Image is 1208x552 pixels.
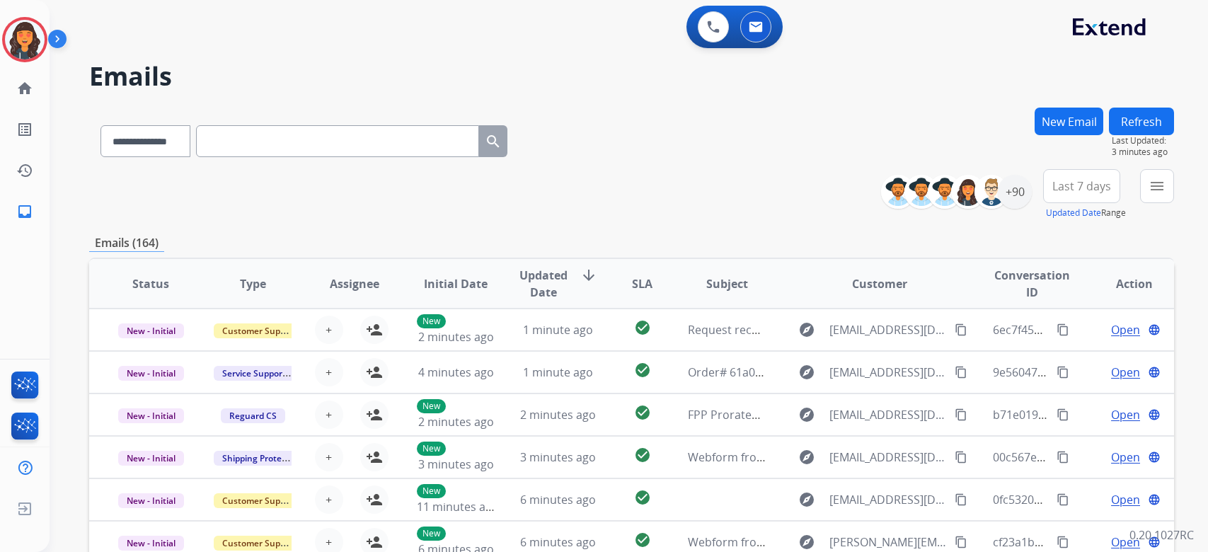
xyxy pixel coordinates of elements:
span: New - Initial [118,536,184,551]
mat-icon: content_copy [955,536,967,548]
span: + [326,406,332,423]
button: New Email [1035,108,1103,135]
span: Open [1111,534,1140,551]
mat-icon: history [16,162,33,179]
p: New [417,484,446,498]
span: New - Initial [118,408,184,423]
p: New [417,442,446,456]
span: Service Support [214,366,294,381]
mat-icon: explore [798,364,815,381]
mat-icon: content_copy [955,451,967,464]
mat-icon: person_add [366,534,383,551]
span: 3 minutes ago [418,456,494,472]
span: 11 minutes ago [417,499,499,514]
p: 0.20.1027RC [1129,527,1194,544]
mat-icon: content_copy [1057,408,1069,421]
mat-icon: list_alt [16,121,33,138]
mat-icon: content_copy [955,323,967,336]
span: [PERSON_NAME][EMAIL_ADDRESS][DOMAIN_NAME] [829,534,947,551]
span: Status [132,275,169,292]
span: New - Initial [118,493,184,508]
mat-icon: person_add [366,321,383,338]
span: [EMAIL_ADDRESS][DOMAIN_NAME] [829,406,947,423]
mat-icon: explore [798,491,815,508]
span: Subject [706,275,748,292]
span: Webform from [EMAIL_ADDRESS][DOMAIN_NAME] on [DATE] [688,449,1008,465]
span: Initial Date [424,275,488,292]
mat-icon: check_circle [634,447,651,464]
mat-icon: home [16,80,33,97]
mat-icon: language [1148,323,1161,336]
mat-icon: explore [798,321,815,338]
span: [EMAIL_ADDRESS][DOMAIN_NAME] [829,321,947,338]
span: Request received] Resolve the issue and log your decision. ͏‌ ͏‌ ͏‌ ͏‌ ͏‌ ͏‌ ͏‌ ͏‌ ͏‌ ͏‌ ͏‌ ͏‌ ͏‌... [688,322,1106,338]
button: + [315,358,343,386]
mat-icon: menu [1149,178,1166,195]
mat-icon: content_copy [955,366,967,379]
span: 2 minutes ago [418,329,494,345]
span: 4 minutes ago [418,364,494,380]
mat-icon: language [1148,493,1161,506]
span: [EMAIL_ADDRESS][DOMAIN_NAME] [829,491,947,508]
span: Type [240,275,266,292]
button: + [315,316,343,344]
span: 00c567ef-45a9-49f9-99de-44b739b2514f [993,449,1204,465]
mat-icon: person_add [366,406,383,423]
mat-icon: content_copy [955,493,967,506]
mat-icon: content_copy [1057,493,1069,506]
mat-icon: check_circle [634,489,651,506]
button: + [315,485,343,514]
span: 6 minutes ago [520,534,596,550]
p: Emails (164) [89,234,164,252]
span: New - Initial [118,323,184,338]
span: + [326,449,332,466]
span: Conversation ID [993,267,1071,301]
mat-icon: search [485,133,502,150]
span: + [326,364,332,381]
span: Shipping Protection [214,451,311,466]
span: Customer Support [214,323,306,338]
button: + [315,401,343,429]
span: Open [1111,321,1140,338]
span: Reguard CS [221,408,285,423]
p: New [417,314,446,328]
p: New [417,399,446,413]
span: Last Updated: [1112,135,1174,146]
mat-icon: person_add [366,364,383,381]
mat-icon: content_copy [1057,323,1069,336]
mat-icon: language [1148,366,1161,379]
button: Refresh [1109,108,1174,135]
span: + [326,321,332,338]
mat-icon: check_circle [634,531,651,548]
mat-icon: explore [798,449,815,466]
mat-icon: explore [798,534,815,551]
div: +90 [998,175,1032,209]
span: 3 minutes ago [520,449,596,465]
span: Assignee [330,275,379,292]
span: + [326,534,332,551]
span: Last 7 days [1052,183,1111,189]
span: 1 minute ago [523,364,593,380]
mat-icon: language [1148,451,1161,464]
span: Range [1046,207,1126,219]
span: SLA [632,275,652,292]
mat-icon: check_circle [634,319,651,336]
span: Webform from [PERSON_NAME][EMAIL_ADDRESS][DOMAIN_NAME] on [DATE] [688,534,1096,550]
span: + [326,491,332,508]
span: 3 minutes ago [1112,146,1174,158]
span: Customer Support [214,536,306,551]
mat-icon: arrow_downward [580,267,597,284]
p: New [417,527,446,541]
button: + [315,443,343,471]
span: Open [1111,449,1140,466]
mat-icon: explore [798,406,815,423]
span: 2 minutes ago [520,407,596,422]
span: [EMAIL_ADDRESS][DOMAIN_NAME] [829,364,947,381]
span: Customer Support [214,493,306,508]
span: Customer [852,275,907,292]
h2: Emails [89,62,1174,91]
button: Updated Date [1046,207,1101,219]
span: cf23a1b8-d128-41fd-abe6-e5e724f60213 [993,534,1204,550]
mat-icon: content_copy [955,408,967,421]
span: Order# 61a0687e-660a-402e-b93d-ca9c8b7301be - [PERSON_NAME] - Please Review [688,364,1129,380]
